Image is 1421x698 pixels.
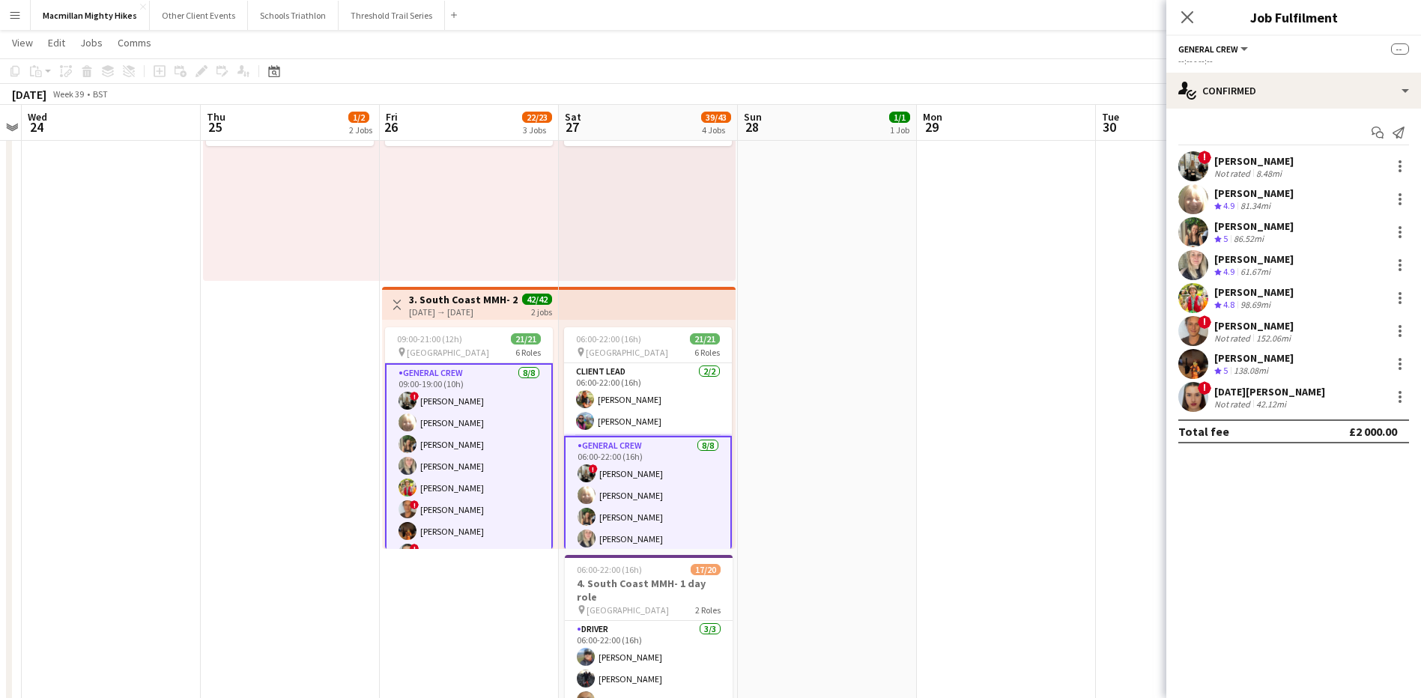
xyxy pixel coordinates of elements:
div: [PERSON_NAME] [1214,252,1294,266]
span: [GEOGRAPHIC_DATA] [407,347,489,358]
span: 5 [1223,233,1228,244]
span: 42/42 [522,294,552,305]
div: Not rated [1214,398,1253,410]
span: [GEOGRAPHIC_DATA] [586,347,668,358]
span: 25 [204,118,225,136]
span: -- [1391,43,1409,55]
div: 61.67mi [1237,266,1273,279]
div: Not rated [1214,168,1253,179]
span: 17/20 [691,564,721,575]
a: Comms [112,33,157,52]
div: [PERSON_NAME] [1214,154,1294,168]
div: --:-- - --:-- [1178,55,1409,67]
span: 21/21 [511,333,541,345]
span: ! [410,392,419,401]
button: Other Client Events [150,1,248,30]
span: ! [1198,151,1211,164]
span: 4.8 [1223,299,1234,310]
span: 30 [1100,118,1119,136]
div: [DATE] [12,87,46,102]
div: 2 jobs [531,305,552,318]
button: General Crew [1178,43,1250,55]
div: 3 Jobs [523,124,551,136]
span: 39/43 [701,112,731,123]
span: Comms [118,36,151,49]
div: 2 Jobs [349,124,372,136]
a: View [6,33,39,52]
span: 29 [921,118,942,136]
div: [PERSON_NAME] [1214,219,1294,233]
div: Total fee [1178,424,1229,439]
div: 1 Job [890,124,909,136]
button: Macmillan Mighty Hikes [31,1,150,30]
button: Threshold Trail Series [339,1,445,30]
span: 27 [563,118,581,136]
span: Wed [28,110,47,124]
span: 1/2 [348,112,369,123]
div: 86.52mi [1231,233,1267,246]
app-job-card: 06:00-22:00 (16h)21/21 [GEOGRAPHIC_DATA]6 RolesClient Lead2/206:00-22:00 (16h)[PERSON_NAME][PERSO... [564,327,732,549]
div: £2 000.00 [1349,424,1397,439]
span: ! [410,544,419,553]
span: 26 [384,118,398,136]
app-card-role: General Crew8/809:00-19:00 (10h)![PERSON_NAME][PERSON_NAME][PERSON_NAME][PERSON_NAME][PERSON_NAME... [385,363,553,569]
span: 1/1 [889,112,910,123]
div: Confirmed [1166,73,1421,109]
a: Edit [42,33,71,52]
span: 2 Roles [695,604,721,616]
span: Jobs [80,36,103,49]
app-card-role: General Crew8/806:00-22:00 (16h)![PERSON_NAME][PERSON_NAME][PERSON_NAME][PERSON_NAME] [564,436,732,642]
h3: 3. South Coast MMH- 2 day role [409,293,521,306]
div: [PERSON_NAME] [1214,351,1294,365]
div: 81.34mi [1237,200,1273,213]
div: [DATE] → [DATE] [409,306,521,318]
span: Sat [565,110,581,124]
span: ! [410,500,419,509]
button: Schools Triathlon [248,1,339,30]
div: 138.08mi [1231,365,1271,377]
span: [GEOGRAPHIC_DATA] [587,604,669,616]
span: 22/23 [522,112,552,123]
span: General Crew [1178,43,1238,55]
span: 5 [1223,365,1228,376]
a: Jobs [74,33,109,52]
div: [DATE][PERSON_NAME] [1214,385,1325,398]
span: ! [1198,315,1211,329]
span: ! [589,464,598,473]
div: 4 Jobs [702,124,730,136]
span: 06:00-22:00 (16h) [576,333,641,345]
div: [PERSON_NAME] [1214,186,1294,200]
span: ! [1198,381,1211,395]
span: 24 [25,118,47,136]
div: 98.69mi [1237,299,1273,312]
span: Mon [923,110,942,124]
h3: 4. South Coast MMH- 1 day role [565,577,733,604]
span: 6 Roles [515,347,541,358]
div: 152.06mi [1253,333,1294,344]
span: 4.9 [1223,266,1234,277]
div: [PERSON_NAME] [1214,319,1294,333]
div: Not rated [1214,333,1253,344]
div: 42.12mi [1253,398,1289,410]
span: Edit [48,36,65,49]
span: Thu [207,110,225,124]
span: 21/21 [690,333,720,345]
span: Sun [744,110,762,124]
span: 28 [742,118,762,136]
app-job-card: 09:00-21:00 (12h)21/21 [GEOGRAPHIC_DATA]6 RolesGeneral Crew8/809:00-19:00 (10h)![PERSON_NAME][PER... [385,327,553,549]
span: Tue [1102,110,1119,124]
app-card-role: Client Lead2/206:00-22:00 (16h)[PERSON_NAME][PERSON_NAME] [564,363,732,436]
span: Week 39 [49,88,87,100]
span: 06:00-22:00 (16h) [577,564,642,575]
span: Fri [386,110,398,124]
span: 6 Roles [694,347,720,358]
div: BST [93,88,108,100]
span: View [12,36,33,49]
div: [PERSON_NAME] [1214,285,1294,299]
h3: Job Fulfilment [1166,7,1421,27]
span: 4.9 [1223,200,1234,211]
div: 8.48mi [1253,168,1285,179]
span: 09:00-21:00 (12h) [397,333,462,345]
